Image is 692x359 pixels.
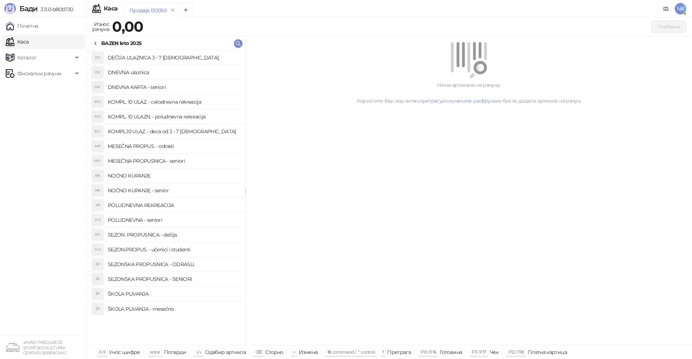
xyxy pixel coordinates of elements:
h4: DNEVNA ulaznica [108,67,240,78]
h4: SEZONSKA PROPUSNICA - SENIORI [108,273,240,285]
div: BAZEN leto 2025 [101,39,141,47]
div: K1U [92,96,103,108]
a: Почетна [6,19,38,33]
div: SP [92,273,103,285]
h4: SEZONSKA PROPUSNICA - ODRASLI [108,259,240,270]
img: Logo [4,3,16,14]
span: F12 / F18 [509,349,524,355]
span: ↑/↓ [196,349,201,355]
span: NK [675,3,686,14]
span: Бади [19,4,37,13]
div: SP- [92,229,103,241]
h4: POLUDNEVNA - seniori [108,214,240,226]
h4: KOMPL. 10 ULAZ. - celodnevna rekreacija [108,96,240,108]
div: NK [92,185,103,196]
div: NK [92,170,103,181]
h4: MESEČNA PROPUS. - odrasli [108,140,240,152]
h4: SEZON. PROPUSNICA - dečija [108,229,240,241]
div: SP [92,259,103,270]
img: 64x64-companyLogo-4a28e1f8-f217-46d7-badd-69a834a81aaf.png [6,340,20,355]
h4: KOMPL. 10 ULAZN. - poludnevna rekreacija [108,111,240,122]
div: K1U [92,111,103,122]
h4: DNEVNA KARTA - seniori [108,81,240,93]
div: Чек [490,347,499,357]
div: MP- [92,155,103,167]
h4: POLUDNEVNA REKREACIJA [108,199,240,211]
span: + [293,349,295,355]
div: Платна картица [528,347,567,357]
div: KU- [92,126,103,137]
h4: NOĆNO KUPANJE [108,170,240,181]
div: P-S [92,214,103,226]
h4: MESEČNA PROPUSNICA - seniori [108,155,240,167]
div: DU [92,52,103,63]
div: PR [92,199,103,211]
span: ⌘ command / ⌃ control [327,349,375,355]
a: унесите шифру [452,98,491,104]
div: MP [92,140,103,152]
h4: NOĆNO KUPANJE - senior [108,185,240,196]
span: Фискални рачуни [17,66,61,81]
button: Плаћање [652,21,686,32]
strong: 0,00 [112,18,143,35]
div: ŠP [92,303,103,315]
h4: DEČIJA ULAZNICA 3 - 7 [DEMOGRAPHIC_DATA]. [108,52,240,63]
h4: SEZON.PROPUS. - učenici i studenti [108,244,240,255]
div: Сторно [265,347,283,357]
span: F11 / F17 [472,349,486,355]
span: enter [150,349,160,355]
a: Документација [660,3,672,14]
span: 0-9 [99,349,105,355]
div: Одабир артикла [205,347,246,357]
button: Add tab [179,3,193,17]
div: Готовина [440,347,462,357]
small: JAVNO PREDUZEĆE SPORTSKO KULTURNI CENTAR, OBRENOVAC [23,340,66,355]
div: S-U [92,244,103,255]
span: ⌫ [256,349,261,355]
a: претрагу [419,98,442,104]
div: Измена [299,347,318,357]
h4: ŠKOLA PLIVANJA [108,288,240,300]
span: f [382,349,383,355]
div: Унос шифре [109,347,140,357]
div: DK- [92,81,103,93]
div: Износ рачуна [91,19,111,34]
div: Каса [104,6,117,12]
div: Нема артикала на рачуну. Користите бар код читач, или како бисте додали артикле на рачун. [254,81,683,105]
span: 3.11.0-b80b730 [37,6,73,13]
div: ŠP [92,288,103,300]
div: Претрага [387,347,411,357]
div: Продаја 130050 [129,6,167,14]
a: Каса [6,35,28,49]
h4: KOMPL.10 ULAZ. - deca od 3 - 7 [DEMOGRAPHIC_DATA] [108,126,240,137]
span: Каталог [17,50,37,65]
button: remove [168,7,177,13]
div: Потврди [164,347,186,357]
span: F10 / F16 [421,349,436,355]
div: DU [92,67,103,78]
h4: ŠKOLA PLIVANJA - mesečno [108,303,240,315]
div: grid [87,50,245,345]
